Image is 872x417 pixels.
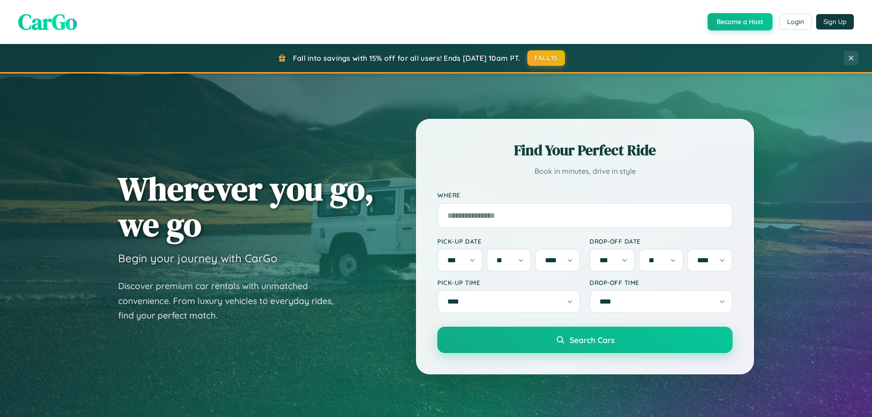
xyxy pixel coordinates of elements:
label: Drop-off Time [590,279,733,286]
label: Where [437,191,733,199]
h2: Find Your Perfect Ride [437,140,733,160]
p: Book in minutes, drive in style [437,165,733,178]
h3: Begin your journey with CarGo [118,251,277,265]
button: Search Cars [437,327,733,353]
p: Discover premium car rentals with unmatched convenience. From luxury vehicles to everyday rides, ... [118,279,345,323]
label: Pick-up Date [437,237,580,245]
button: Sign Up [816,14,854,29]
span: Search Cars [570,335,614,345]
label: Pick-up Time [437,279,580,286]
h1: Wherever you go, we go [118,171,374,242]
label: Drop-off Date [590,237,733,245]
span: CarGo [18,7,77,37]
span: Fall into savings with 15% off for all users! Ends [DATE] 10am PT. [293,54,520,63]
button: FALL15 [527,50,565,66]
button: Login [779,14,812,30]
button: Become a Host [708,13,773,30]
